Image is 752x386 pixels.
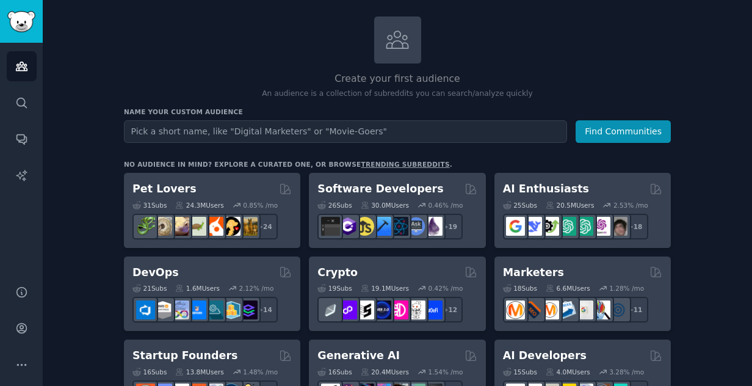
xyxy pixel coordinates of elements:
[136,217,155,236] img: herpetology
[623,214,648,239] div: + 18
[506,217,525,236] img: GoogleGeminiAI
[574,300,593,319] img: googleads
[355,217,374,236] img: learnjavascript
[321,300,340,319] img: ethfinance
[437,297,463,322] div: + 12
[361,284,409,293] div: 19.1M Users
[124,107,671,116] h3: Name your custom audience
[317,284,352,293] div: 19 Sub s
[407,300,425,319] img: CryptoNews
[503,284,537,293] div: 18 Sub s
[428,368,463,376] div: 1.54 % /mo
[389,217,408,236] img: reactnative
[175,201,223,209] div: 24.3M Users
[540,217,559,236] img: AItoolsCatalog
[132,284,167,293] div: 21 Sub s
[170,217,189,236] img: leopardgeckos
[132,265,179,280] h2: DevOps
[506,300,525,319] img: content_marketing
[428,284,463,293] div: 0.42 % /mo
[124,160,452,169] div: No audience in mind? Explore a curated one, or browse .
[317,265,358,280] h2: Crypto
[175,284,220,293] div: 1.6M Users
[437,214,463,239] div: + 19
[204,300,223,319] img: platformengineering
[317,368,352,376] div: 16 Sub s
[170,300,189,319] img: Docker_DevOps
[355,300,374,319] img: ethstaker
[557,300,576,319] img: Emailmarketing
[132,181,197,197] h2: Pet Lovers
[338,217,357,236] img: csharp
[591,217,610,236] img: OpenAIDev
[243,368,278,376] div: 1.48 % /mo
[317,348,400,363] h2: Generative AI
[546,368,590,376] div: 4.0M Users
[204,217,223,236] img: cockatiel
[503,368,537,376] div: 15 Sub s
[317,201,352,209] div: 26 Sub s
[540,300,559,319] img: AskMarketing
[222,217,240,236] img: PetAdvice
[153,217,172,236] img: ballpython
[424,217,443,236] img: elixir
[321,217,340,236] img: software
[424,300,443,319] img: defi_
[124,120,567,143] input: Pick a short name, like "Digital Marketers" or "Movie-Goers"
[124,71,671,87] h2: Create your first audience
[609,368,644,376] div: 3.28 % /mo
[546,201,594,209] div: 20.5M Users
[609,300,627,319] img: OnlineMarketing
[124,89,671,100] p: An audience is a collection of subreddits you can search/analyze quickly
[132,368,167,376] div: 16 Sub s
[609,217,627,236] img: ArtificalIntelligence
[503,265,564,280] h2: Marketers
[153,300,172,319] img: AWS_Certified_Experts
[557,217,576,236] img: chatgpt_promptDesign
[239,300,258,319] img: PlatformEngineers
[187,300,206,319] img: DevOpsLinks
[132,201,167,209] div: 31 Sub s
[503,348,587,363] h2: AI Developers
[243,201,278,209] div: 0.85 % /mo
[239,284,274,293] div: 2.12 % /mo
[7,11,35,32] img: GummySearch logo
[523,300,542,319] img: bigseo
[574,217,593,236] img: chatgpt_prompts_
[623,297,648,322] div: + 11
[428,201,463,209] div: 0.46 % /mo
[372,217,391,236] img: iOSProgramming
[523,217,542,236] img: DeepSeek
[407,217,425,236] img: AskComputerScience
[361,161,449,168] a: trending subreddits
[187,217,206,236] img: turtle
[222,300,240,319] img: aws_cdk
[609,284,644,293] div: 1.28 % /mo
[317,181,443,197] h2: Software Developers
[132,348,237,363] h2: Startup Founders
[361,201,409,209] div: 30.0M Users
[175,368,223,376] div: 13.8M Users
[503,181,589,197] h2: AI Enthusiasts
[239,217,258,236] img: dogbreed
[372,300,391,319] img: web3
[591,300,610,319] img: MarketingResearch
[503,201,537,209] div: 25 Sub s
[613,201,648,209] div: 2.53 % /mo
[136,300,155,319] img: azuredevops
[252,297,278,322] div: + 14
[361,368,409,376] div: 20.4M Users
[338,300,357,319] img: 0xPolygon
[576,120,671,143] button: Find Communities
[252,214,278,239] div: + 24
[389,300,408,319] img: defiblockchain
[546,284,590,293] div: 6.6M Users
